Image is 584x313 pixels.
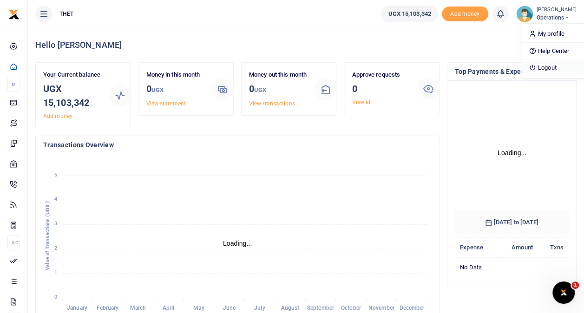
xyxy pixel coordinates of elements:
[54,172,57,178] tspan: 5
[97,305,119,311] tspan: February
[381,6,438,22] a: UGX 15,103,342
[8,9,20,20] img: logo-small
[571,281,579,289] span: 1
[54,294,57,300] tspan: 0
[146,70,204,80] p: Money in this month
[54,245,57,251] tspan: 2
[8,10,20,17] a: logo-small logo-large logo-large
[35,40,577,50] h4: Hello [PERSON_NAME]
[442,10,488,17] a: Add money
[43,140,432,150] h4: Transactions Overview
[352,99,372,105] a: View all
[352,70,410,80] p: Approve requests
[516,6,533,22] img: profile-user
[163,305,175,311] tspan: April
[442,7,488,22] li: Toup your wallet
[43,113,72,119] a: Add money
[7,77,20,92] li: M
[130,305,146,311] tspan: March
[249,100,295,107] a: View transactions
[455,238,498,258] th: Expense
[249,70,307,80] p: Money out this month
[249,82,307,97] h3: 0
[254,86,266,93] small: UGX
[498,238,538,258] th: Amount
[537,13,577,22] span: Operations
[455,66,569,77] h4: Top Payments & Expenses
[146,82,204,97] h3: 0
[399,305,425,311] tspan: December
[388,9,431,19] span: UGX 15,103,342
[455,257,569,277] td: No data
[54,196,57,202] tspan: 4
[146,100,185,107] a: View statement
[538,238,569,258] th: Txns
[377,6,441,22] li: Wallet ballance
[45,201,51,270] text: Value of Transactions (UGX )
[223,240,252,247] text: Loading...
[151,86,164,93] small: UGX
[516,6,577,22] a: profile-user [PERSON_NAME] Operations
[498,149,527,156] text: Loading...
[368,305,395,311] tspan: November
[56,10,77,18] span: THET
[352,82,410,96] h3: 0
[54,221,57,227] tspan: 3
[193,305,204,311] tspan: May
[43,70,101,80] p: Your Current balance
[552,281,575,304] iframe: Intercom live chat
[537,6,577,14] small: [PERSON_NAME]
[7,235,20,250] li: Ac
[442,7,488,22] span: Add money
[67,305,87,311] tspan: January
[43,82,101,110] h3: UGX 15,103,342
[455,211,569,234] h6: [DATE] to [DATE]
[54,270,57,276] tspan: 1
